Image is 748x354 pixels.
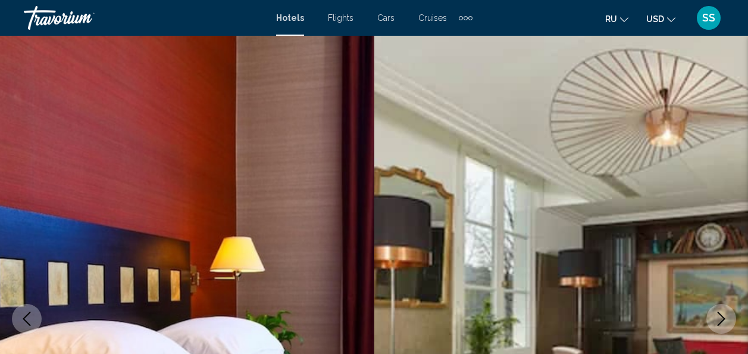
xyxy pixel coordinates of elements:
a: Travorium [24,6,264,30]
button: Previous image [12,304,42,334]
span: ru [605,14,617,24]
a: Flights [328,13,353,23]
button: Extra navigation items [459,8,472,27]
button: Change language [605,10,628,27]
button: User Menu [693,5,724,30]
span: USD [646,14,664,24]
button: Next image [706,304,736,334]
button: Change currency [646,10,675,27]
span: SS [702,12,715,24]
a: Hotels [276,13,304,23]
a: Cruises [418,13,447,23]
a: Cars [377,13,395,23]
